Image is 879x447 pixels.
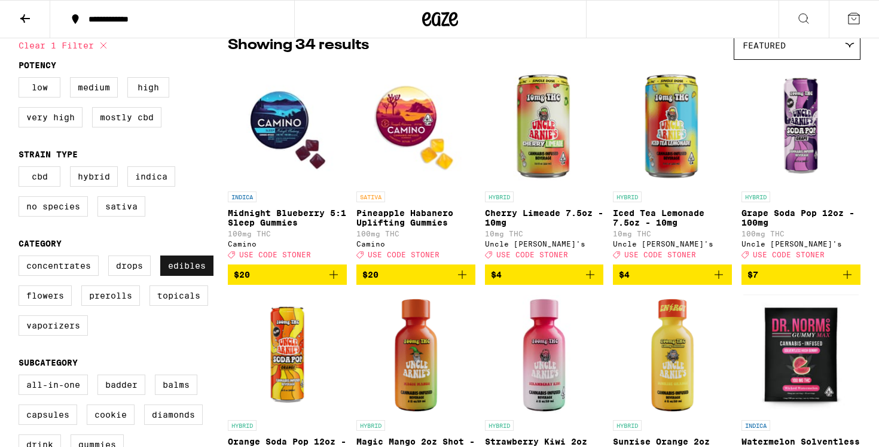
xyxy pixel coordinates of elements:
[356,66,475,264] a: Open page for Pineapple Habanero Uplifting Gummies from Camino
[108,256,151,276] label: Drops
[155,375,197,395] label: Balms
[741,208,860,227] p: Grape Soda Pop 12oz - 100mg
[485,264,604,285] button: Add to bag
[741,191,770,202] p: HYBRID
[228,66,347,186] img: Camino - Midnight Blueberry 5:1 Sleep Gummies
[356,240,475,248] div: Camino
[741,66,860,186] img: Uncle Arnie's - Grape Soda Pop 12oz - 100mg
[92,107,161,127] label: Mostly CBD
[496,251,568,259] span: USE CODE STONER
[356,191,385,202] p: SATIVA
[70,77,118,98] label: Medium
[753,251,825,259] span: USE CODE STONER
[19,60,56,70] legend: Potency
[613,240,732,248] div: Uncle [PERSON_NAME]'s
[485,191,514,202] p: HYBRID
[741,230,860,238] p: 100mg THC
[239,251,311,259] span: USE CODE STONER
[144,405,203,425] label: Diamonds
[97,196,145,217] label: Sativa
[485,230,604,238] p: 10mg THC
[19,239,62,248] legend: Category
[356,230,475,238] p: 100mg THC
[356,420,385,431] p: HYBRID
[613,66,732,264] a: Open page for Iced Tea Lemonade 7.5oz - 10mg from Uncle Arnie's
[485,240,604,248] div: Uncle [PERSON_NAME]'s
[19,150,78,159] legend: Strain Type
[19,315,88,336] label: Vaporizers
[19,405,77,425] label: Capsules
[228,66,347,264] a: Open page for Midnight Blueberry 5:1 Sleep Gummies from Camino
[356,294,475,414] img: Uncle Arnie's - Magic Mango 2oz Shot - 100mg
[613,420,642,431] p: HYBRID
[485,208,604,227] p: Cherry Limeade 7.5oz - 10mg
[613,208,732,227] p: Iced Tea Lemonade 7.5oz - 10mg
[619,270,630,279] span: $4
[747,270,758,279] span: $7
[613,264,732,285] button: Add to bag
[127,166,175,187] label: Indica
[7,8,86,18] span: Hi. Need any help?
[624,251,696,259] span: USE CODE STONER
[743,41,786,50] span: Featured
[228,264,347,285] button: Add to bag
[368,251,439,259] span: USE CODE STONER
[127,77,169,98] label: High
[81,285,140,306] label: Prerolls
[613,66,732,186] img: Uncle Arnie's - Iced Tea Lemonade 7.5oz - 10mg
[149,285,208,306] label: Topicals
[228,420,257,431] p: HYBRID
[485,66,604,186] img: Uncle Arnie's - Cherry Limeade 7.5oz - 10mg
[19,166,60,187] label: CBD
[228,208,347,227] p: Midnight Blueberry 5:1 Sleep Gummies
[19,77,60,98] label: Low
[70,166,118,187] label: Hybrid
[741,264,860,285] button: Add to bag
[19,375,88,395] label: All-In-One
[613,294,732,414] img: Uncle Arnie's - Sunrise Orange 2oz Shot - 100mg
[19,256,99,276] label: Concentrates
[485,294,604,414] img: Uncle Arnie's - Strawberry Kiwi 2oz Shot - 100mg
[87,405,135,425] label: Cookie
[19,196,88,217] label: No Species
[362,270,379,279] span: $20
[741,66,860,264] a: Open page for Grape Soda Pop 12oz - 100mg from Uncle Arnie's
[228,294,347,414] img: Uncle Arnie's - Orange Soda Pop 12oz - 100mg
[485,420,514,431] p: HYBRID
[97,375,145,395] label: Badder
[228,230,347,238] p: 100mg THC
[356,264,475,285] button: Add to bag
[613,191,642,202] p: HYBRID
[741,420,770,431] p: INDICA
[234,270,250,279] span: $20
[19,107,83,127] label: Very High
[356,66,475,186] img: Camino - Pineapple Habanero Uplifting Gummies
[228,35,369,56] p: Showing 34 results
[741,240,860,248] div: Uncle [PERSON_NAME]'s
[19,358,78,367] legend: Subcategory
[228,191,257,202] p: INDICA
[356,208,475,227] p: Pineapple Habanero Uplifting Gummies
[743,294,859,414] img: Dr. Norm's - Watermelon Solventless Hash Gummy
[160,256,213,276] label: Edibles
[491,270,502,279] span: $4
[19,31,111,60] button: Clear 1 filter
[228,240,347,248] div: Camino
[613,230,732,238] p: 10mg THC
[485,66,604,264] a: Open page for Cherry Limeade 7.5oz - 10mg from Uncle Arnie's
[19,285,72,306] label: Flowers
